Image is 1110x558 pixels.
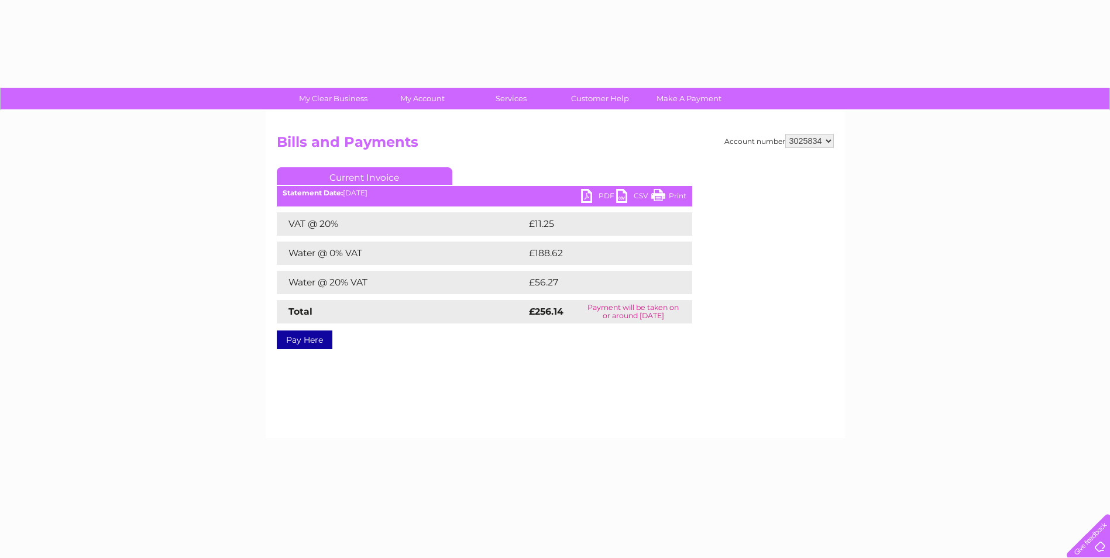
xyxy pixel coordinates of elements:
[277,167,452,185] a: Current Invoice
[651,189,686,206] a: Print
[526,271,668,294] td: £56.27
[285,88,382,109] a: My Clear Business
[526,242,671,265] td: £188.62
[277,134,834,156] h2: Bills and Payments
[288,306,312,317] strong: Total
[277,330,332,349] a: Pay Here
[463,88,559,109] a: Services
[641,88,737,109] a: Make A Payment
[277,271,526,294] td: Water @ 20% VAT
[529,306,563,317] strong: £256.14
[526,212,666,236] td: £11.25
[575,300,692,323] td: Payment will be taken on or around [DATE]
[277,212,526,236] td: VAT @ 20%
[616,189,651,206] a: CSV
[283,188,343,197] b: Statement Date:
[581,189,616,206] a: PDF
[552,88,648,109] a: Customer Help
[374,88,470,109] a: My Account
[724,134,834,148] div: Account number
[277,189,692,197] div: [DATE]
[277,242,526,265] td: Water @ 0% VAT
